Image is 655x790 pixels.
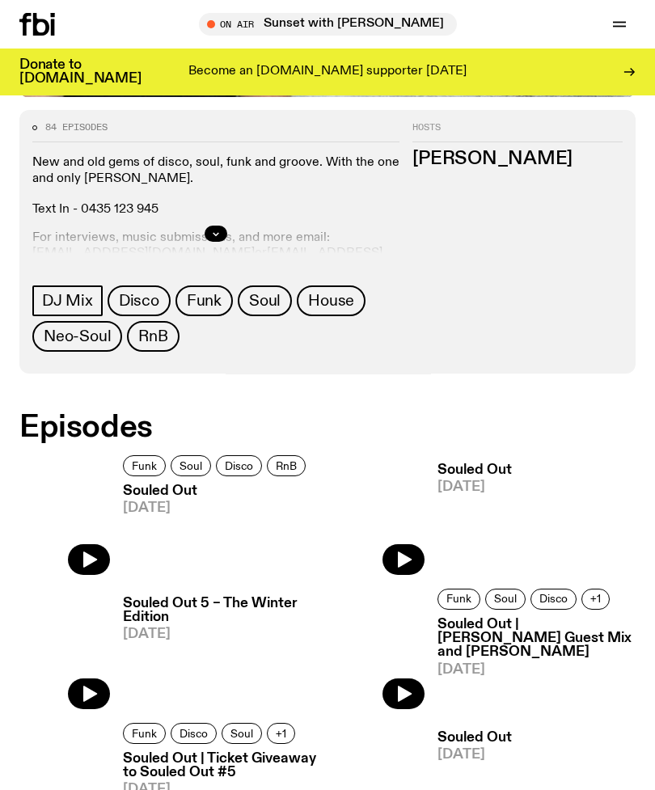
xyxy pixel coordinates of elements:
[123,455,166,476] a: Funk
[446,594,471,606] span: Funk
[110,597,321,709] a: Souled Out 5 – The Winter Edition[DATE]
[19,58,142,86] h3: Donate to [DOMAIN_NAME]
[238,285,292,316] a: Soul
[45,123,108,132] span: 84 episodes
[530,589,577,610] a: Disco
[494,594,517,606] span: Soul
[249,292,281,310] span: Soul
[127,321,179,352] a: RnB
[437,731,512,745] h3: Souled Out
[123,752,321,779] h3: Souled Out | Ticket Giveaway to Souled Out #5
[216,455,262,476] a: Disco
[437,663,636,677] span: [DATE]
[437,463,512,477] h3: Souled Out
[222,723,262,744] a: Soul
[437,480,512,494] span: [DATE]
[171,455,211,476] a: Soul
[32,156,399,218] p: New and old gems of disco, soul, funk and groove. With the one and only [PERSON_NAME]. Text In - ...
[539,594,568,606] span: Disco
[437,618,636,659] h3: Souled Out | [PERSON_NAME] Guest Mix and [PERSON_NAME]
[123,627,321,641] span: [DATE]
[308,292,354,310] span: House
[412,123,623,142] h2: Hosts
[276,459,297,471] span: RnB
[187,292,222,310] span: Funk
[132,459,157,471] span: Funk
[425,463,512,576] a: Souled Out[DATE]
[44,327,111,345] span: Neo-Soul
[171,723,217,744] a: Disco
[138,327,167,345] span: RnB
[123,597,321,624] h3: Souled Out 5 – The Winter Edition
[108,285,171,316] a: Disco
[175,285,233,316] a: Funk
[123,484,311,498] h3: Souled Out
[123,723,166,744] a: Funk
[276,727,286,739] span: +1
[267,723,295,744] button: +1
[581,589,610,610] button: +1
[119,292,159,310] span: Disco
[42,292,93,310] span: DJ Mix
[590,594,601,606] span: +1
[230,727,253,739] span: Soul
[123,501,311,515] span: [DATE]
[180,459,202,471] span: Soul
[267,455,306,476] a: RnB
[32,285,103,316] a: DJ Mix
[180,727,208,739] span: Disco
[132,727,157,739] span: Funk
[485,589,526,610] a: Soul
[412,151,623,169] h3: [PERSON_NAME]
[199,13,457,36] button: On AirSunset with [PERSON_NAME]
[425,618,636,709] a: Souled Out | [PERSON_NAME] Guest Mix and [PERSON_NAME][DATE]
[437,589,480,610] a: Funk
[32,321,122,352] a: Neo-Soul
[110,484,311,576] a: Souled Out[DATE]
[297,285,366,316] a: House
[225,459,253,471] span: Disco
[19,413,636,442] h2: Episodes
[437,748,512,762] span: [DATE]
[188,65,467,79] p: Become an [DOMAIN_NAME] supporter [DATE]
